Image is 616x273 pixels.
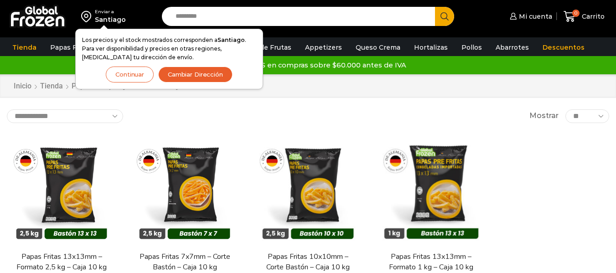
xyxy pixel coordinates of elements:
[8,39,41,56] a: Tienda
[95,9,126,15] div: Enviar a
[259,252,357,273] a: Papas Fritas 10x10mm – Corte Bastón – Caja 10 kg
[517,12,552,21] span: Mi cuenta
[580,12,605,21] span: Carrito
[13,81,178,92] nav: Breadcrumb
[106,67,154,82] button: Continuar
[435,7,454,26] button: Search button
[507,7,552,26] a: Mi cuenta
[135,252,234,273] a: Papas Fritas 7x7mm – Corte Bastón – Caja 10 kg
[538,39,589,56] a: Descuentos
[300,39,347,56] a: Appetizers
[382,252,481,273] a: Papas Fritas 13x13mm – Formato 1 kg – Caja 10 kg
[217,36,245,43] strong: Santiago
[95,15,126,24] div: Santiago
[81,9,95,24] img: address-field-icon.svg
[12,252,111,273] a: Papas Fritas 13x13mm – Formato 2,5 kg – Caja 10 kg
[409,39,452,56] a: Hortalizas
[71,81,93,92] a: Papas
[234,39,296,56] a: Pulpa de Frutas
[529,111,559,121] span: Mostrar
[158,67,233,82] button: Cambiar Dirección
[7,109,123,123] select: Pedido de la tienda
[82,36,256,62] p: Los precios y el stock mostrados corresponden a . Para ver disponibilidad y precios en otras regi...
[572,10,580,17] span: 0
[491,39,533,56] a: Abarrotes
[13,81,32,92] a: Inicio
[561,6,607,27] a: 0 Carrito
[40,81,63,92] a: Tienda
[457,39,487,56] a: Pollos
[351,39,405,56] a: Queso Crema
[46,39,96,56] a: Papas Fritas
